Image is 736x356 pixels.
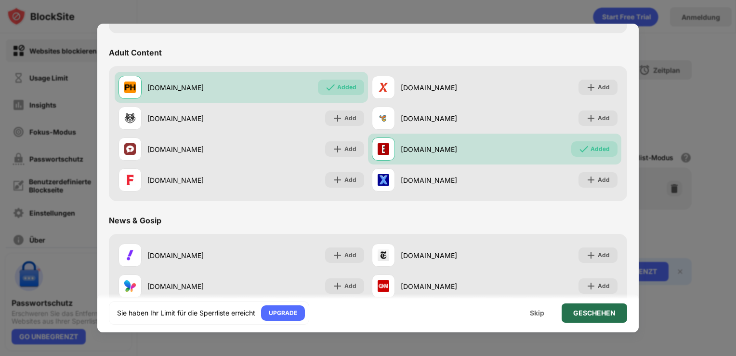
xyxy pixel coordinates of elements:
[344,250,356,260] div: Add
[147,144,241,154] div: [DOMAIN_NAME]
[598,281,610,291] div: Add
[378,82,389,93] img: favicons
[401,175,495,185] div: [DOMAIN_NAME]
[378,249,389,261] img: favicons
[344,175,356,185] div: Add
[598,82,610,92] div: Add
[344,144,356,154] div: Add
[109,216,161,225] div: News & Gosip
[378,174,389,186] img: favicons
[378,280,389,292] img: favicons
[124,112,136,124] img: favicons
[124,249,136,261] img: favicons
[401,144,495,154] div: [DOMAIN_NAME]
[401,113,495,123] div: [DOMAIN_NAME]
[124,174,136,186] img: favicons
[591,144,610,154] div: Added
[598,113,610,123] div: Add
[147,82,241,93] div: [DOMAIN_NAME]
[598,250,610,260] div: Add
[109,48,162,57] div: Adult Content
[337,82,356,92] div: Added
[124,280,136,292] img: favicons
[147,281,241,291] div: [DOMAIN_NAME]
[124,82,136,93] img: favicons
[117,308,255,318] div: Sie haben Ihr Limit für die Sperrliste erreicht
[269,308,297,318] div: UPGRADE
[344,281,356,291] div: Add
[378,112,389,124] img: favicons
[401,250,495,260] div: [DOMAIN_NAME]
[124,143,136,155] img: favicons
[401,281,495,291] div: [DOMAIN_NAME]
[147,113,241,123] div: [DOMAIN_NAME]
[573,309,616,317] div: GESCHEHEN
[598,175,610,185] div: Add
[147,250,241,260] div: [DOMAIN_NAME]
[344,113,356,123] div: Add
[401,82,495,93] div: [DOMAIN_NAME]
[530,309,544,317] div: Skip
[147,175,241,185] div: [DOMAIN_NAME]
[378,143,389,155] img: favicons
